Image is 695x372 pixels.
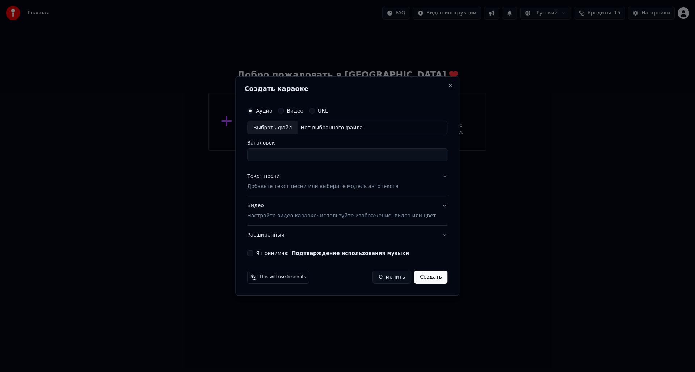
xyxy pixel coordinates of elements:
div: Текст песни [247,173,280,180]
h2: Создать караоке [244,85,450,92]
label: URL [318,108,328,113]
button: ВидеоНастройте видео караоке: используйте изображение, видео или цвет [247,197,447,226]
button: Отменить [372,271,411,284]
p: Настройте видео караоке: используйте изображение, видео или цвет [247,212,436,220]
label: Я принимаю [256,251,409,256]
button: Я принимаю [292,251,409,256]
label: Видео [287,108,303,113]
button: Создать [414,271,447,284]
div: Нет выбранного файла [298,124,366,131]
div: Видео [247,202,436,220]
label: Заголовок [247,141,447,146]
span: This will use 5 credits [259,274,306,280]
p: Добавьте текст песни или выберите модель автотекста [247,183,399,191]
button: Расширенный [247,226,447,244]
div: Выбрать файл [248,121,298,134]
label: Аудио [256,108,272,113]
button: Текст песниДобавьте текст песни или выберите модель автотекста [247,167,447,196]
